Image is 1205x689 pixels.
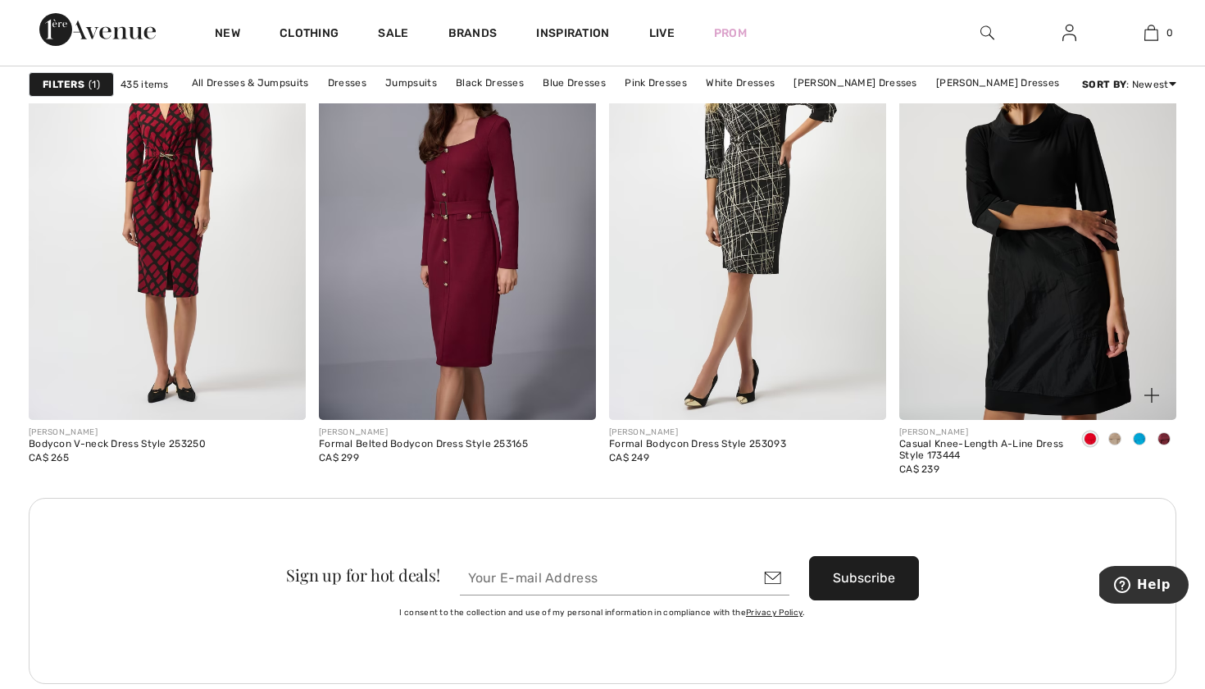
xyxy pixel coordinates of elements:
[29,439,206,450] div: Bodycon V-neck Dress Style 253250
[899,439,1065,462] div: Casual Knee-Length A-Line Dress Style 173444
[899,4,1176,420] a: Casual Knee-Length A-Line Dress Style 173444. Black
[377,72,445,94] a: Jumpsuits
[378,26,408,43] a: Sale
[1103,427,1127,454] div: Java
[43,77,84,92] strong: Filters
[1127,427,1152,454] div: Pacific blue
[609,4,886,420] img: Formal Bodycon Dress Style 253093. Black/moonstone
[928,72,1067,94] a: [PERSON_NAME] Dresses
[320,72,375,94] a: Dresses
[215,26,240,43] a: New
[29,427,206,439] div: [PERSON_NAME]
[286,567,439,583] div: Sign up for hot deals!
[616,72,695,94] a: Pink Dresses
[809,556,919,600] button: Subscribe
[460,561,789,595] input: Your E-mail Address
[319,439,528,450] div: Formal Belted Bodycon Dress Style 253165
[448,72,532,94] a: Black Dresses
[1144,388,1159,403] img: plus_v2.svg
[609,427,786,439] div: [PERSON_NAME]
[1166,25,1173,40] span: 0
[1078,427,1103,454] div: Lipstick Red 173
[1152,427,1176,454] div: Merlot
[698,72,783,94] a: White Dresses
[980,23,994,43] img: search the website
[39,13,156,46] img: 1ère Avenue
[649,25,675,42] a: Live
[1144,23,1158,43] img: My Bag
[899,463,939,475] span: CA$ 239
[319,427,528,439] div: [PERSON_NAME]
[184,72,317,94] a: All Dresses & Jumpsuits
[609,439,786,450] div: Formal Bodycon Dress Style 253093
[448,26,498,43] a: Brands
[399,607,805,619] label: I consent to the collection and use of my personal information in compliance with the .
[1049,23,1089,43] a: Sign In
[746,608,803,618] a: Privacy Policy
[609,452,649,463] span: CA$ 249
[319,4,596,420] img: Formal Belted Bodycon Dress Style 253165. Merlot
[1062,23,1076,43] img: My Info
[714,25,747,42] a: Prom
[280,26,339,43] a: Clothing
[89,77,100,92] span: 1
[120,77,169,92] span: 435 items
[29,452,69,463] span: CA$ 265
[1111,23,1191,43] a: 0
[534,72,614,94] a: Blue Dresses
[1082,79,1126,90] strong: Sort By
[785,72,925,94] a: [PERSON_NAME] Dresses
[319,452,359,463] span: CA$ 299
[1099,566,1189,607] iframe: Opens a widget where you can find more information
[899,427,1065,439] div: [PERSON_NAME]
[29,4,306,420] img: Bodycon V-neck Dress Style 253250. Black/red
[1082,77,1176,92] div: : Newest
[536,26,609,43] span: Inspiration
